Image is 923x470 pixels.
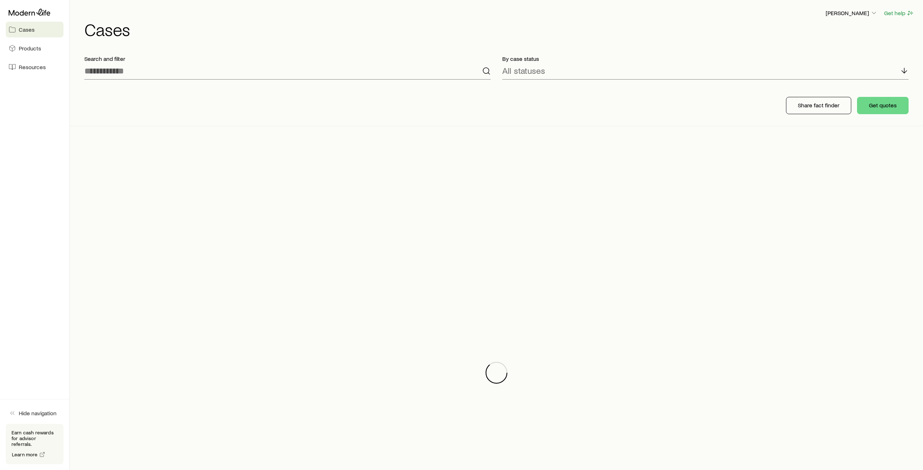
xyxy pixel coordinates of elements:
span: Resources [19,63,46,71]
span: Learn more [12,452,38,457]
div: Earn cash rewards for advisor referrals.Learn more [6,424,63,464]
p: All statuses [502,66,545,76]
h1: Cases [84,21,914,38]
p: Share fact finder [798,102,839,109]
p: By case status [502,55,909,62]
p: Earn cash rewards for advisor referrals. [12,430,58,447]
button: Get quotes [857,97,909,114]
a: Cases [6,22,63,37]
span: Cases [19,26,35,33]
p: Search and filter [84,55,491,62]
button: Hide navigation [6,405,63,421]
button: Get help [884,9,914,17]
span: Hide navigation [19,409,57,417]
a: Resources [6,59,63,75]
button: Share fact finder [786,97,851,114]
span: Products [19,45,41,52]
button: [PERSON_NAME] [825,9,878,18]
p: [PERSON_NAME] [826,9,878,17]
a: Products [6,40,63,56]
